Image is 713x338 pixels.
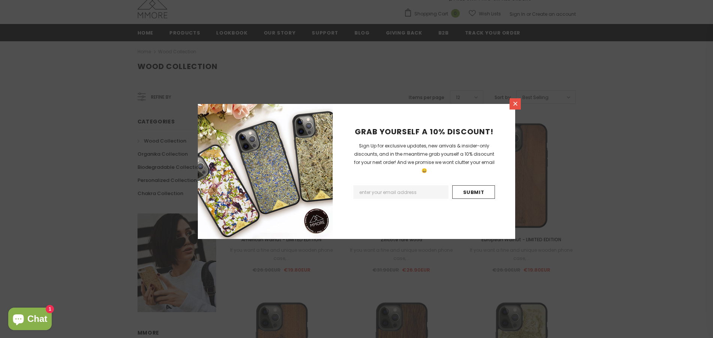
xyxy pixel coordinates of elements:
span: GRAB YOURSELF A 10% DISCOUNT! [355,126,493,137]
span: Sign Up for exclusive updates, new arrivals & insider-only discounts, and in the meantime grab yo... [354,143,495,174]
inbox-online-store-chat: Shopify online store chat [6,308,54,332]
a: Close [510,98,521,110]
input: Email Address [353,185,448,199]
input: Submit [452,185,495,199]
